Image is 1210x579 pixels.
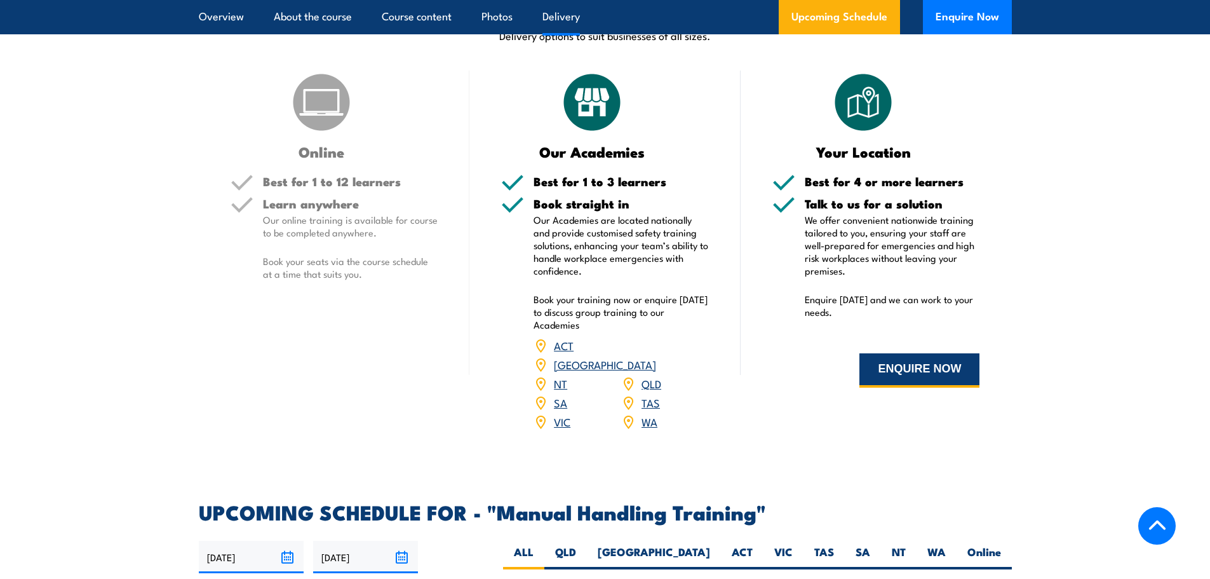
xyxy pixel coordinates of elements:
h3: Online [231,144,413,159]
p: We offer convenient nationwide training tailored to you, ensuring your staff are well-prepared fo... [805,214,980,277]
h5: Book straight in [534,198,709,210]
h5: Best for 1 to 12 learners [263,175,438,187]
a: VIC [554,414,570,429]
a: ACT [554,337,574,353]
label: [GEOGRAPHIC_DATA] [587,545,721,569]
label: ACT [721,545,763,569]
label: Online [957,545,1012,569]
h5: Learn anywhere [263,198,438,210]
a: TAS [642,395,660,410]
p: Delivery options to suit businesses of all sizes. [199,28,1012,43]
label: QLD [544,545,587,569]
h5: Best for 1 to 3 learners [534,175,709,187]
label: ALL [503,545,544,569]
p: Our online training is available for course to be completed anywhere. [263,214,438,239]
p: Enquire [DATE] and we can work to your needs. [805,293,980,318]
label: SA [845,545,881,569]
h5: Talk to us for a solution [805,198,980,210]
label: VIC [763,545,803,569]
label: NT [881,545,917,569]
p: Book your seats via the course schedule at a time that suits you. [263,255,438,280]
label: WA [917,545,957,569]
button: ENQUIRE NOW [859,353,979,388]
h5: Best for 4 or more learners [805,175,980,187]
input: From date [199,541,304,573]
label: TAS [803,545,845,569]
a: [GEOGRAPHIC_DATA] [554,357,656,372]
input: To date [313,541,418,573]
h3: Your Location [772,144,955,159]
a: NT [554,376,567,391]
a: WA [642,414,657,429]
p: Book your training now or enquire [DATE] to discuss group training to our Academies [534,293,709,331]
h2: UPCOMING SCHEDULE FOR - "Manual Handling Training" [199,503,1012,521]
h3: Our Academies [501,144,683,159]
a: QLD [642,376,661,391]
a: SA [554,395,567,410]
p: Our Academies are located nationally and provide customised safety training solutions, enhancing ... [534,214,709,277]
